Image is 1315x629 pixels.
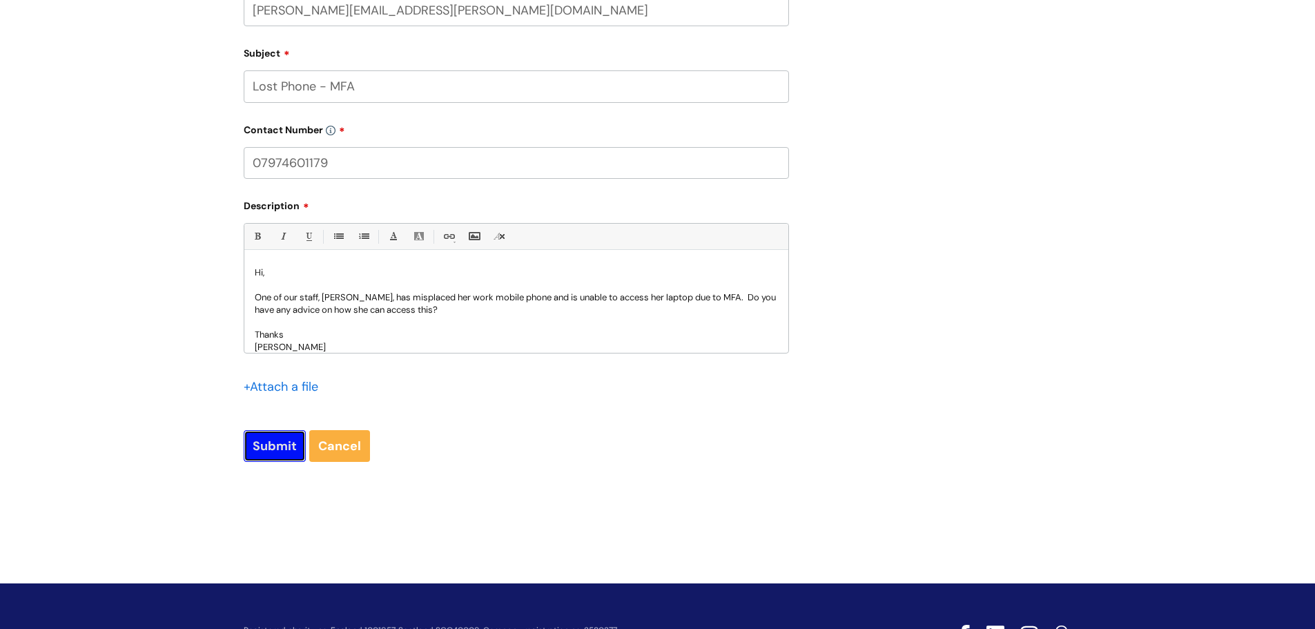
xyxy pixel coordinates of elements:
[491,228,508,245] a: Remove formatting (Ctrl-\)
[440,228,457,245] a: Link
[329,228,347,245] a: • Unordered List (Ctrl-Shift-7)
[244,430,306,462] input: Submit
[255,341,778,354] p: [PERSON_NAME]
[244,119,789,136] label: Contact Number
[355,228,372,245] a: 1. Ordered List (Ctrl-Shift-8)
[244,195,789,212] label: Description
[309,430,370,462] a: Cancel
[255,329,778,341] p: Thanks
[274,228,291,245] a: Italic (Ctrl-I)
[410,228,427,245] a: Back Color
[244,378,250,395] span: +
[384,228,402,245] a: Font Color
[255,267,778,279] p: Hi,
[244,43,789,59] label: Subject
[255,291,778,316] p: One of our staff, [PERSON_NAME], has misplaced her work mobile phone and is unable to access her ...
[300,228,317,245] a: Underline(Ctrl-U)
[244,376,327,398] div: Attach a file
[465,228,483,245] a: Insert Image...
[249,228,266,245] a: Bold (Ctrl-B)
[326,126,335,135] img: info-icon.svg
